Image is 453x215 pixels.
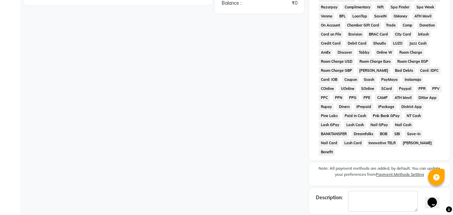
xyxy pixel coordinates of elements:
[347,94,359,102] span: PPG
[319,130,349,138] span: BANKTANSFER
[357,58,393,65] span: Room Charge Euro
[391,12,409,20] span: GMoney
[346,31,364,38] span: Envision
[319,103,334,111] span: Rupay
[362,76,377,84] span: Gcash
[375,94,390,102] span: CAMP
[395,58,431,65] span: Room Charge EGP
[416,31,431,38] span: bKash
[378,130,390,138] span: BOB
[345,21,381,29] span: Chamber Gift Card
[359,85,377,93] span: SOnline
[375,3,386,11] span: Nift
[319,40,343,47] span: Credit Card
[412,12,434,20] span: ATH Movil
[391,40,405,47] span: LUZO
[319,49,333,56] span: AmEx
[342,3,373,11] span: Complimentary
[375,49,395,56] span: Online W
[366,139,398,147] span: Innovative TELR
[319,31,343,38] span: Card on File
[319,3,340,11] span: Razorpay
[401,21,415,29] span: Comp
[393,31,413,38] span: City Card
[389,3,412,11] span: Spa Finder
[351,130,375,138] span: Dreamfolks
[361,94,373,102] span: PPE
[316,165,443,180] label: Note: All payment methods are added, by default. You can update your preferences from
[430,85,442,93] span: PPV
[319,67,354,74] span: Room Charge GBP
[416,85,428,93] span: PPR
[416,94,439,102] span: Dittor App
[379,76,400,84] span: PayMaya
[405,130,422,138] span: Save-In
[379,85,394,93] span: SCard
[339,85,356,93] span: UOnline
[319,85,336,93] span: COnline
[354,103,374,111] span: iPrepaid
[393,121,414,129] span: Nail Cash
[405,112,423,120] span: NT Cash
[337,103,352,111] span: Diners
[319,58,354,65] span: Room Charge USD
[425,188,446,208] iframe: chat widget
[401,139,434,147] span: [PERSON_NAME]
[357,49,372,56] span: Tabby
[397,85,413,93] span: Paypal
[369,121,390,129] span: Nail GPay
[319,76,339,84] span: Card: IOB
[342,139,364,147] span: Lash Card
[333,94,344,102] span: PPN
[376,103,397,111] span: iPackage
[319,21,342,29] span: On Account
[319,139,339,147] span: Nail Card
[414,3,436,11] span: Spa Week
[402,76,423,84] span: Instamojo
[371,112,402,120] span: Pnb Bank GPay
[345,40,369,47] span: Debit Card
[393,67,415,74] span: Bad Debts
[367,31,390,38] span: BRAC Card
[384,21,398,29] span: Trade
[372,12,389,20] span: SaveIN
[316,194,343,201] div: Description:
[392,94,414,102] span: ATH Movil
[319,112,340,120] span: Pine Labs
[418,67,441,74] span: Card: IDFC
[342,112,368,120] span: Paid in Cash
[335,49,354,56] span: Discover
[371,40,388,47] span: Shoutlo
[397,49,424,56] span: Room Charge
[342,76,359,84] span: Coupon
[344,121,366,129] span: Lash Cash
[319,148,335,156] span: Benefit
[319,121,341,129] span: Lash GPay
[392,130,402,138] span: SBI
[337,12,348,20] span: BFL
[407,40,429,47] span: Jazz Cash
[417,21,437,29] span: Donation
[376,171,424,177] label: Payment Methods Setting
[350,12,370,20] span: LoanTap
[399,103,424,111] span: District App
[319,94,330,102] span: PPC
[319,12,334,20] span: Venmo
[357,67,390,74] span: [PERSON_NAME]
